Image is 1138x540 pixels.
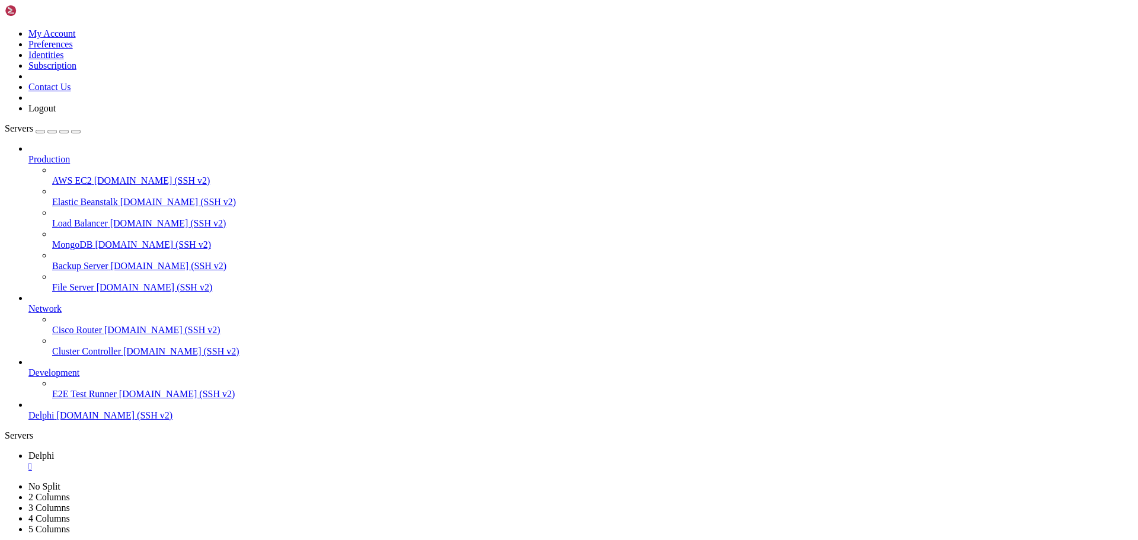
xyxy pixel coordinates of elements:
[28,60,76,71] a: Subscription
[28,143,1133,293] li: Production
[52,175,92,186] span: AWS EC2
[28,513,70,523] a: 4 Columns
[52,346,121,356] span: Cluster Controller
[5,136,984,146] x-row: * Strictly confined Kubernetes makes edge and IoT secure. Learn how MicroK8s
[5,35,984,45] x-row: * Management: [URL][DOMAIN_NAME]
[52,314,1133,335] li: Cisco Router [DOMAIN_NAME] (SSH v2)
[28,492,70,502] a: 2 Columns
[5,123,81,133] a: Servers
[52,325,1133,335] a: Cisco Router [DOMAIN_NAME] (SSH v2)
[5,166,984,176] x-row: [URL][DOMAIN_NAME]
[123,346,239,356] span: [DOMAIN_NAME] (SSH v2)
[5,430,1133,441] div: Servers
[52,282,1133,293] a: File Server [DOMAIN_NAME] (SSH v2)
[28,82,71,92] a: Contact Us
[104,325,220,335] span: [DOMAIN_NAME] (SSH v2)
[28,103,56,113] a: Logout
[52,389,1133,400] a: E2E Test Runner [DOMAIN_NAME] (SSH v2)
[120,197,236,207] span: [DOMAIN_NAME] (SSH v2)
[28,410,55,420] span: Delphi
[28,28,76,39] a: My Account
[5,5,984,15] x-row: Welcome to Ubuntu 24.04.3 LTS (GNU/Linux [TECHNICAL_ID]-microsoft-standard-WSL2 x86_64)
[28,50,64,60] a: Identities
[5,95,984,106] x-row: Usage of /: 83.2% of 1006.85GB Users logged in: 1
[5,5,73,17] img: Shellngn
[119,389,235,399] span: [DOMAIN_NAME] (SSH v2)
[5,146,984,156] x-row: just raised the bar for easy, resilient and secure K8s cluster deployment.
[52,261,1133,271] a: Backup Server [DOMAIN_NAME] (SSH v2)
[28,450,55,461] span: Delphi
[5,196,984,206] x-row: (delphi) : $
[5,106,984,116] x-row: Memory usage: 11% IPv4 address for eth0: [TECHNICAL_ID]
[52,165,1133,186] li: AWS EC2 [DOMAIN_NAME] (SSH v2)
[28,154,1133,165] a: Production
[28,368,79,378] span: Development
[52,271,1133,293] li: File Server [DOMAIN_NAME] (SSH v2)
[5,186,984,196] x-row: powershell.exe: command not found
[5,176,984,186] x-row: Last login: [DATE] from [TECHNICAL_ID]
[52,197,118,207] span: Elastic Beanstalk
[5,45,984,55] x-row: * Support: [URL][DOMAIN_NAME]
[52,207,1133,229] li: Load Balancer [DOMAIN_NAME] (SSH v2)
[28,293,1133,357] li: Network
[5,85,984,95] x-row: System load: 0.35 Processes: 76
[95,239,211,250] span: [DOMAIN_NAME] (SSH v2)
[28,303,1133,314] a: Network
[52,346,1133,357] a: Cluster Controller [DOMAIN_NAME] (SSH v2)
[28,154,70,164] span: Production
[28,481,60,491] a: No Split
[110,218,226,228] span: [DOMAIN_NAME] (SSH v2)
[5,116,984,126] x-row: Swap usage: 0%
[52,197,1133,207] a: Elastic Beanstalk [DOMAIN_NAME] (SSH v2)
[57,410,173,420] span: [DOMAIN_NAME] (SSH v2)
[97,282,213,292] span: [DOMAIN_NAME] (SSH v2)
[170,196,174,206] div: (33, 19)
[52,239,1133,250] a: MongoDB [DOMAIN_NAME] (SSH v2)
[111,261,227,271] span: [DOMAIN_NAME] (SSH v2)
[28,368,1133,378] a: Development
[28,400,1133,421] li: Delphi [DOMAIN_NAME] (SSH v2)
[28,410,1133,421] a: Delphi [DOMAIN_NAME] (SSH v2)
[52,282,94,292] span: File Server
[28,39,73,49] a: Preferences
[52,229,1133,250] li: MongoDB [DOMAIN_NAME] (SSH v2)
[52,378,1133,400] li: E2E Test Runner [DOMAIN_NAME] (SSH v2)
[52,389,117,399] span: E2E Test Runner
[28,524,70,534] a: 5 Columns
[28,503,70,513] a: 3 Columns
[52,325,102,335] span: Cisco Router
[52,175,1133,186] a: AWS EC2 [DOMAIN_NAME] (SSH v2)
[52,218,1133,229] a: Load Balancer [DOMAIN_NAME] (SSH v2)
[52,335,1133,357] li: Cluster Controller [DOMAIN_NAME] (SSH v2)
[52,218,108,228] span: Load Balancer
[52,261,108,271] span: Backup Server
[52,186,1133,207] li: Elastic Beanstalk [DOMAIN_NAME] (SSH v2)
[28,303,62,314] span: Network
[52,239,92,250] span: MongoDB
[28,461,1133,472] a: 
[43,196,104,206] span: bias76@Delphi
[109,196,147,206] span: ~/delphi
[94,175,210,186] span: [DOMAIN_NAME] (SSH v2)
[5,25,984,35] x-row: * Documentation: [URL][DOMAIN_NAME]
[5,123,33,133] span: Servers
[28,450,1133,472] a: Delphi
[28,357,1133,400] li: Development
[52,250,1133,271] li: Backup Server [DOMAIN_NAME] (SSH v2)
[5,65,984,75] x-row: System information as of [DATE]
